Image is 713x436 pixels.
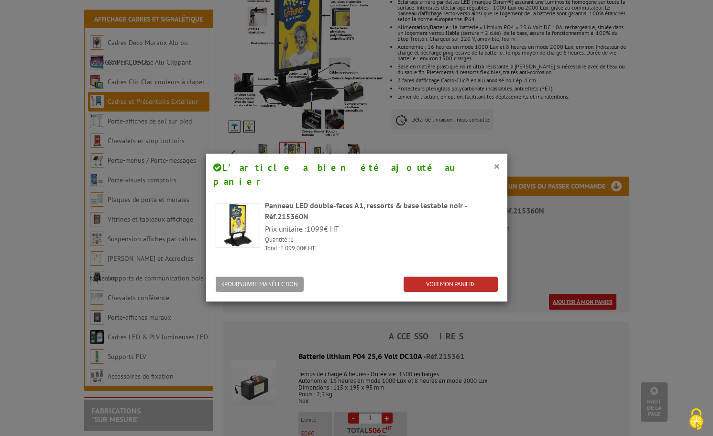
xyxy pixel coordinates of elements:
span: 1099 [307,224,324,234]
a: VOIR MON PANIER [404,277,498,292]
span: Réf.215360N [265,212,308,221]
span: 1 099,00 [280,244,303,252]
button: POURSUIVRE MA SÉLECTION [216,277,304,292]
button: Cookies (fenêtre modale) [680,403,713,436]
div: Panneau LED double-faces A1, ressorts & base lestable noir - [265,200,498,222]
span: 1 [290,235,294,244]
img: Cookies (fenêtre modale) [684,407,708,431]
p: Total : € HT [265,244,498,253]
p: Quantité : [265,235,498,245]
h4: L’article a bien été ajouté au panier [213,161,500,188]
button: × [494,160,500,172]
p: Prix unitaire : € HT [265,224,498,235]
